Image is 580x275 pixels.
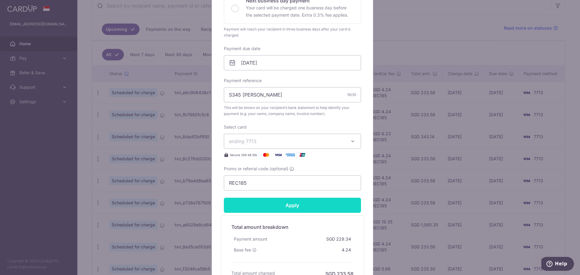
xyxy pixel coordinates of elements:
[272,151,284,158] img: Visa
[224,55,361,70] input: DD / MM / YYYY
[224,198,361,213] input: Apply
[347,92,356,98] div: 16/35
[224,46,260,52] label: Payment due date
[339,245,353,255] div: 4.24
[224,78,262,84] label: Payment reference
[231,234,270,245] div: Payment amount
[224,134,361,149] button: ending 7713
[260,151,272,158] img: Mastercard
[229,138,256,144] span: ending 7713
[231,223,353,231] h5: Total amount breakdown
[224,105,361,117] span: This will be shown on your recipient’s bank statement to help identify your payment (e.g. your na...
[296,151,308,158] img: UnionPay
[234,247,251,253] span: Base fee
[246,4,353,19] p: Your card will be charged one business day before the selected payment date. Extra 0.3% fee applies.
[284,151,296,158] img: American Express
[541,257,574,272] iframe: Opens a widget where you can find more information
[224,26,361,38] div: Payment will reach your recipient in three business days after your card is charged.
[224,124,246,130] label: Select card
[224,166,288,172] span: Promo or referral code (optional)
[324,234,353,245] div: SGD 229.34
[230,152,258,157] span: Secure 256-bit SSL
